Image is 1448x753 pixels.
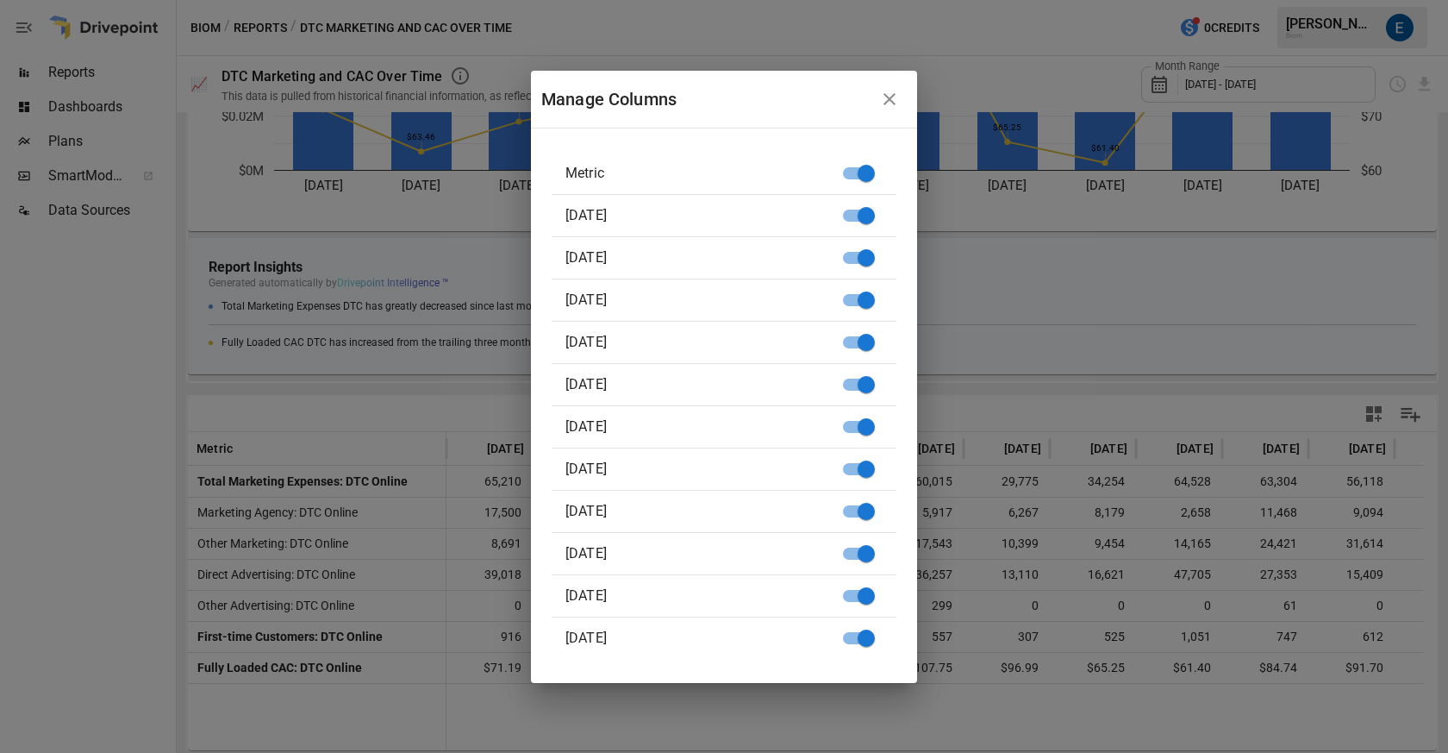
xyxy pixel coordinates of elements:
[565,501,855,522] span: [DATE]
[565,205,855,226] span: [DATE]
[565,459,855,480] span: [DATE]
[565,628,855,649] span: [DATE]
[565,374,855,395] span: [DATE]
[565,248,855,268] span: [DATE]
[541,85,872,113] div: Manage Columns
[565,332,855,353] span: [DATE]
[565,543,855,564] span: [DATE]
[565,586,855,606] span: [DATE]
[565,163,855,184] span: Metric
[565,417,855,437] span: [DATE]
[565,290,855,311] span: [DATE]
